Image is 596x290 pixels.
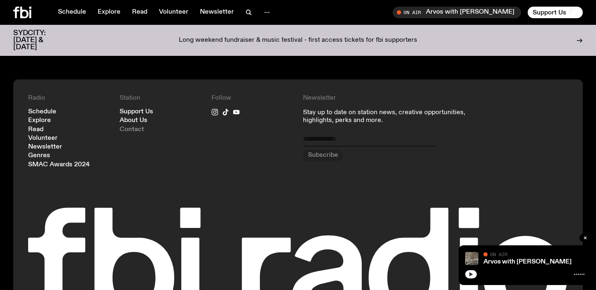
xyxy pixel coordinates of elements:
p: Long weekend fundraiser & music festival - first access tickets for fbi supporters [179,37,417,44]
a: Newsletter [28,144,62,150]
h4: Station [120,94,201,102]
a: Genres [28,153,50,159]
h4: Radio [28,94,110,102]
button: Subscribe [303,150,343,161]
a: Explore [28,117,51,124]
span: On Air [490,252,507,257]
img: A corner shot of the fbi music library [465,252,478,265]
a: Newsletter [195,7,239,18]
a: Support Us [120,109,153,115]
a: Arvos with [PERSON_NAME] [483,259,572,265]
h3: SYDCITY: [DATE] & [DATE] [13,30,66,51]
a: Read [127,7,152,18]
a: Explore [93,7,125,18]
a: SMAC Awards 2024 [28,162,90,168]
button: On AirArvos with [PERSON_NAME] [393,7,521,18]
a: Volunteer [28,135,58,141]
a: Schedule [28,109,56,115]
h4: Newsletter [303,94,476,102]
a: About Us [120,117,147,124]
a: Read [28,127,43,133]
span: Support Us [533,9,566,16]
a: Volunteer [154,7,193,18]
button: Support Us [528,7,583,18]
h4: Follow [211,94,293,102]
a: Schedule [53,7,91,18]
a: Contact [120,127,144,133]
p: Stay up to date on station news, creative opportunities, highlights, perks and more. [303,109,476,125]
